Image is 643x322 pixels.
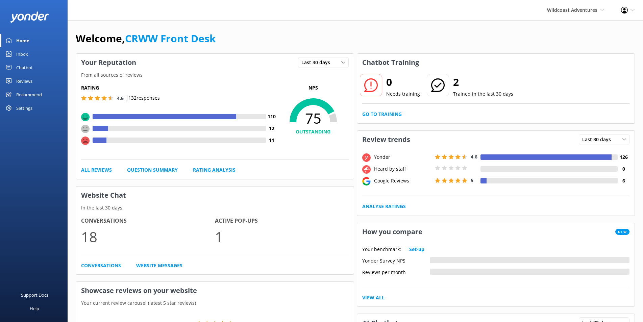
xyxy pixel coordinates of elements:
h1: Welcome, [76,30,216,47]
h3: Your Reputation [76,54,141,71]
div: Google Reviews [372,177,433,184]
p: Trained in the last 30 days [453,90,513,98]
h4: Conversations [81,217,215,225]
a: All Reviews [81,166,112,174]
p: 18 [81,225,215,248]
h3: Showcase reviews on your website [76,282,354,299]
p: 1 [215,225,349,248]
div: Home [16,34,29,47]
h2: 0 [386,74,420,90]
span: New [615,229,629,235]
div: Inbox [16,47,28,61]
h4: 11 [266,137,278,144]
h4: 12 [266,125,278,132]
div: Reviews per month [362,269,430,275]
p: | 132 responses [126,94,160,102]
span: 75 [278,110,349,127]
a: Analyse Ratings [362,203,406,210]
h3: Review trends [357,131,415,148]
span: Wildcoast Adventures [547,7,597,13]
p: NPS [278,84,349,92]
div: Settings [16,101,32,115]
a: View All [362,294,385,301]
div: Yonder [372,153,433,161]
a: Rating Analysis [193,166,236,174]
div: Chatbot [16,61,33,74]
h3: Website Chat [76,187,354,204]
p: In the last 30 days [76,204,354,212]
p: From all sources of reviews [76,71,354,79]
h4: 6 [618,177,629,184]
a: Website Messages [136,262,182,269]
h3: Chatbot Training [357,54,424,71]
span: 4.6 [471,153,477,160]
a: Question Summary [127,166,178,174]
a: CRWW Front Desk [125,31,216,45]
a: Conversations [81,262,121,269]
span: Last 30 days [582,136,615,143]
h4: Active Pop-ups [215,217,349,225]
h4: 110 [266,113,278,120]
p: Your current review carousel (latest 5 star reviews) [76,299,354,307]
span: Last 30 days [301,59,334,66]
div: Yonder Survey NPS [362,257,430,263]
div: Support Docs [21,288,48,302]
a: Go to Training [362,110,402,118]
img: yonder-white-logo.png [10,11,49,23]
div: Recommend [16,88,42,101]
h4: 0 [618,165,629,173]
a: Set-up [409,246,424,253]
h4: OUTSTANDING [278,128,349,135]
span: 4.6 [117,95,124,101]
div: Heard by staff [372,165,433,173]
div: Help [30,302,39,315]
h2: 2 [453,74,513,90]
p: Needs training [386,90,420,98]
h3: How you compare [357,223,427,241]
h5: Rating [81,84,278,92]
div: Reviews [16,74,32,88]
p: Your benchmark: [362,246,401,253]
span: 5 [471,177,473,183]
h4: 126 [618,153,629,161]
